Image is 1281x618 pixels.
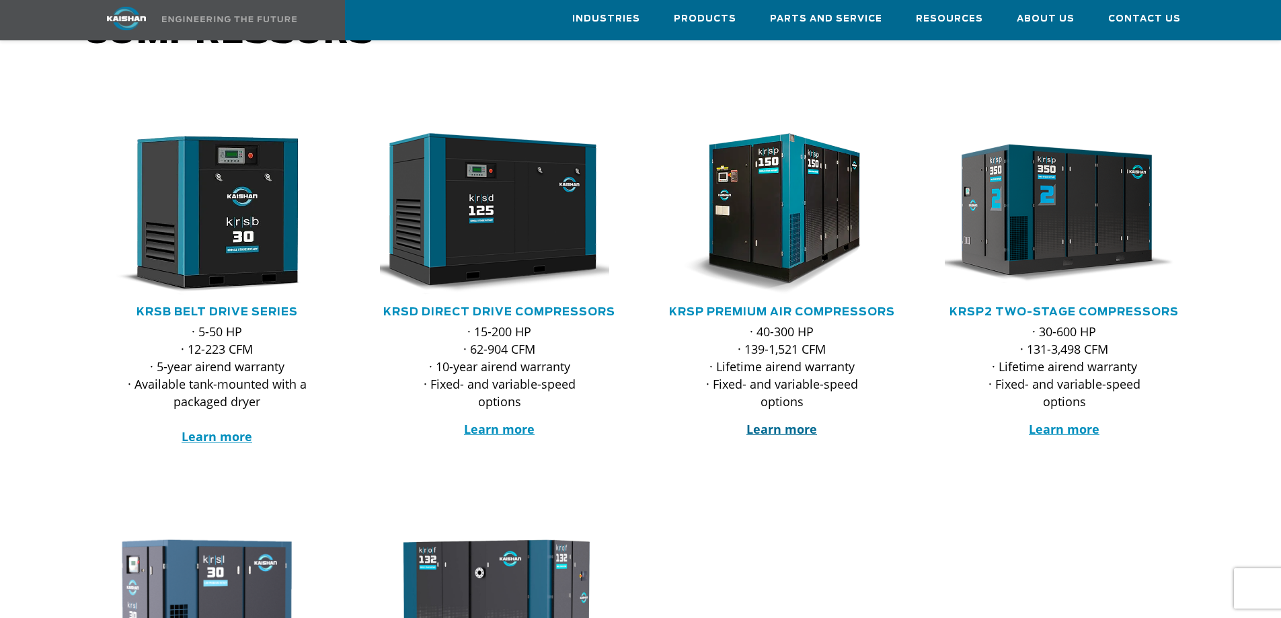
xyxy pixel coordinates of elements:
[1108,1,1181,37] a: Contact Us
[662,133,902,295] div: krsp150
[1017,1,1075,37] a: About Us
[770,11,882,27] span: Parts and Service
[935,133,1174,295] img: krsp350
[669,307,895,317] a: KRSP Premium Air Compressors
[916,11,983,27] span: Resources
[746,421,817,437] a: Learn more
[949,307,1179,317] a: KRSP2 Two-Stage Compressors
[770,1,882,37] a: Parts and Service
[87,133,327,295] img: krsb30
[182,428,252,445] a: Learn more
[674,11,736,27] span: Products
[1029,421,1099,437] a: Learn more
[652,133,892,295] img: krsp150
[124,323,310,445] p: · 5-50 HP · 12-223 CFM · 5-year airend warranty · Available tank-mounted with a packaged dryer
[162,16,297,22] img: Engineering the future
[1017,11,1075,27] span: About Us
[76,7,177,30] img: kaishan logo
[464,421,535,437] a: Learn more
[1108,11,1181,27] span: Contact Us
[137,307,298,317] a: KRSB Belt Drive Series
[674,1,736,37] a: Products
[572,1,640,37] a: Industries
[407,323,592,410] p: · 15-200 HP · 62-904 CFM · 10-year airend warranty · Fixed- and variable-speed options
[98,133,337,295] div: krsb30
[383,307,615,317] a: KRSD Direct Drive Compressors
[689,323,875,410] p: · 40-300 HP · 139-1,521 CFM · Lifetime airend warranty · Fixed- and variable-speed options
[916,1,983,37] a: Resources
[370,133,609,295] img: krsd125
[972,323,1157,410] p: · 30-600 HP · 131-3,498 CFM · Lifetime airend warranty · Fixed- and variable-speed options
[572,11,640,27] span: Industries
[945,133,1184,295] div: krsp350
[380,133,619,295] div: krsd125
